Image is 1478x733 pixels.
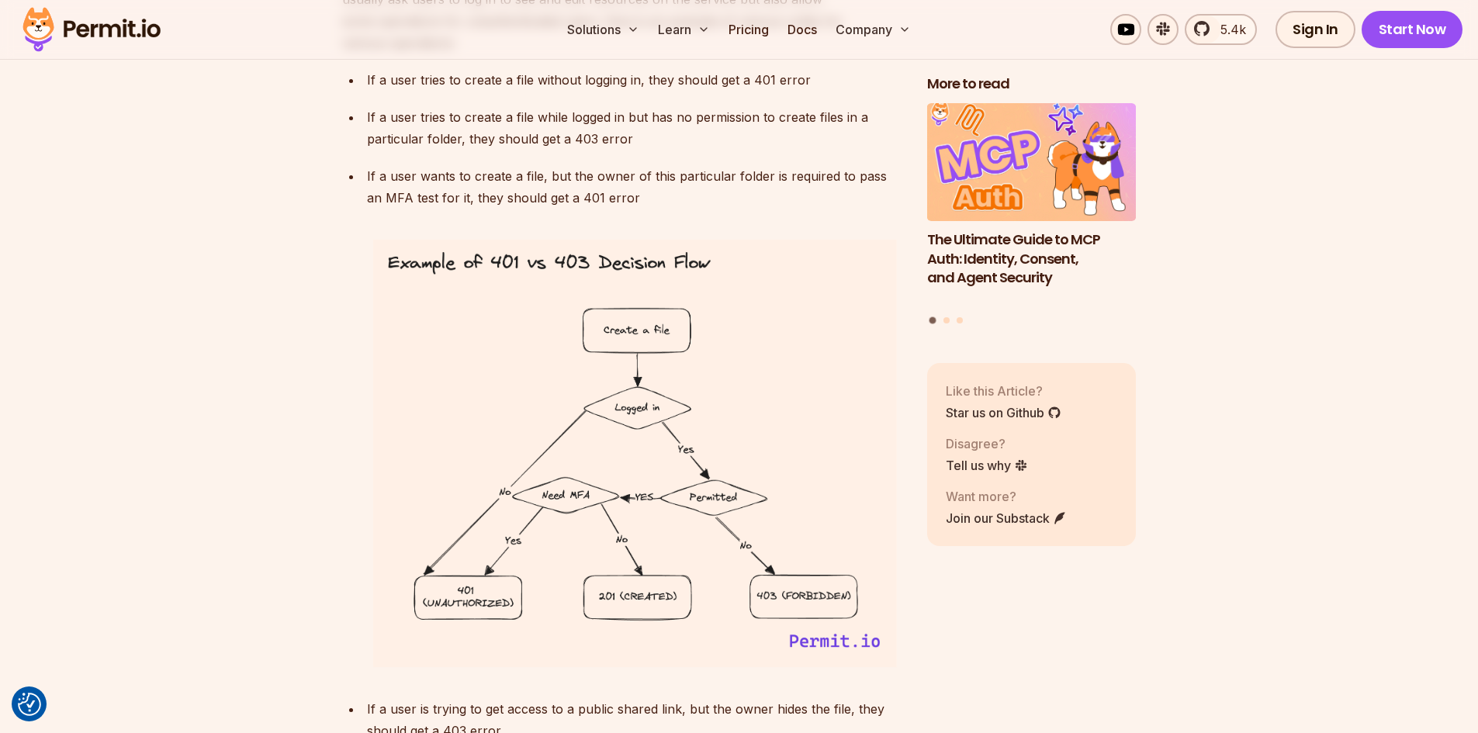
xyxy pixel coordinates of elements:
[1185,14,1257,45] a: 5.4k
[946,403,1061,421] a: Star us on Github
[957,316,963,323] button: Go to slide 3
[946,381,1061,399] p: Like this Article?
[927,103,1137,307] a: The Ultimate Guide to MCP Auth: Identity, Consent, and Agent SecurityThe Ultimate Guide to MCP Au...
[929,316,936,323] button: Go to slide 1
[367,69,902,91] p: If a user tries to create a file without logging in, they should get a 401 error
[946,455,1028,474] a: Tell us why
[927,103,1137,307] li: 1 of 3
[722,14,775,45] a: Pricing
[927,230,1137,287] h3: The Ultimate Guide to MCP Auth: Identity, Consent, and Agent Security
[18,693,41,716] button: Consent Preferences
[652,14,716,45] button: Learn
[927,103,1137,221] img: The Ultimate Guide to MCP Auth: Identity, Consent, and Agent Security
[927,74,1137,94] h2: More to read
[1211,20,1246,39] span: 5.4k
[927,103,1137,326] div: Posts
[18,693,41,716] img: Revisit consent button
[1276,11,1355,48] a: Sign In
[943,316,950,323] button: Go to slide 2
[946,508,1067,527] a: Join our Substack
[781,14,823,45] a: Docs
[561,14,646,45] button: Solutions
[829,14,917,45] button: Company
[16,3,168,56] img: Permit logo
[367,106,902,150] p: If a user tries to create a file while logged in but has no permission to create files in a parti...
[1362,11,1463,48] a: Start Now
[367,165,902,209] p: If a user wants to create a file, but the owner of this particular folder is required to pass an ...
[946,434,1028,452] p: Disagree?
[367,233,902,673] img: image.png
[946,486,1067,505] p: Want more?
